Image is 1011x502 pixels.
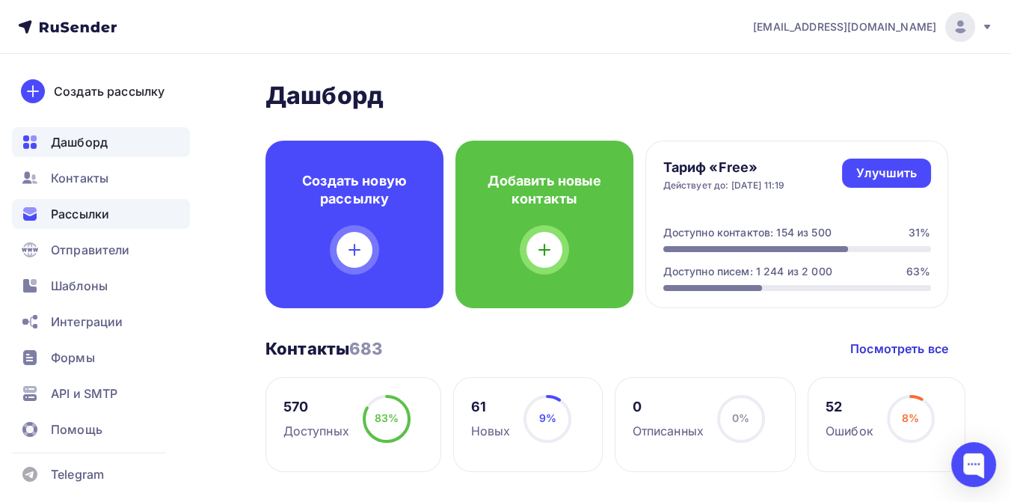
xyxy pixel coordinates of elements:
[283,422,349,440] div: Доступных
[51,349,95,367] span: Формы
[265,81,948,111] h2: Дашборд
[902,411,919,424] span: 8%
[539,411,556,424] span: 9%
[471,422,511,440] div: Новых
[12,235,190,265] a: Отправители
[51,133,108,151] span: Дашборд
[850,340,948,358] a: Посмотреть все
[12,163,190,193] a: Контакты
[283,398,349,416] div: 570
[826,398,873,416] div: 52
[51,277,108,295] span: Шаблоны
[289,172,420,208] h4: Создать новую рассылку
[753,19,936,34] span: [EMAIL_ADDRESS][DOMAIN_NAME]
[51,313,123,331] span: Интеграции
[732,411,749,424] span: 0%
[12,271,190,301] a: Шаблоны
[12,199,190,229] a: Рассылки
[265,338,383,359] h3: Контакты
[51,241,130,259] span: Отправители
[632,422,703,440] div: Отписанных
[632,398,703,416] div: 0
[51,465,104,483] span: Telegram
[349,339,382,358] span: 683
[753,12,993,42] a: [EMAIL_ADDRESS][DOMAIN_NAME]
[51,385,117,402] span: API и SMTP
[906,264,930,279] div: 63%
[909,225,930,240] div: 31%
[855,165,917,182] div: Улучшить
[12,127,190,157] a: Дашборд
[479,172,609,208] h4: Добавить новые контакты
[663,159,785,177] h4: Тариф «Free»
[663,264,832,279] div: Доступно писем: 1 244 из 2 000
[51,205,109,223] span: Рассылки
[12,343,190,373] a: Формы
[51,420,102,438] span: Помощь
[54,82,165,100] div: Создать рассылку
[826,422,873,440] div: Ошибок
[375,411,399,424] span: 83%
[663,225,832,240] div: Доступно контактов: 154 из 500
[663,180,785,192] div: Действует до: [DATE] 11:19
[51,169,108,187] span: Контакты
[471,398,511,416] div: 61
